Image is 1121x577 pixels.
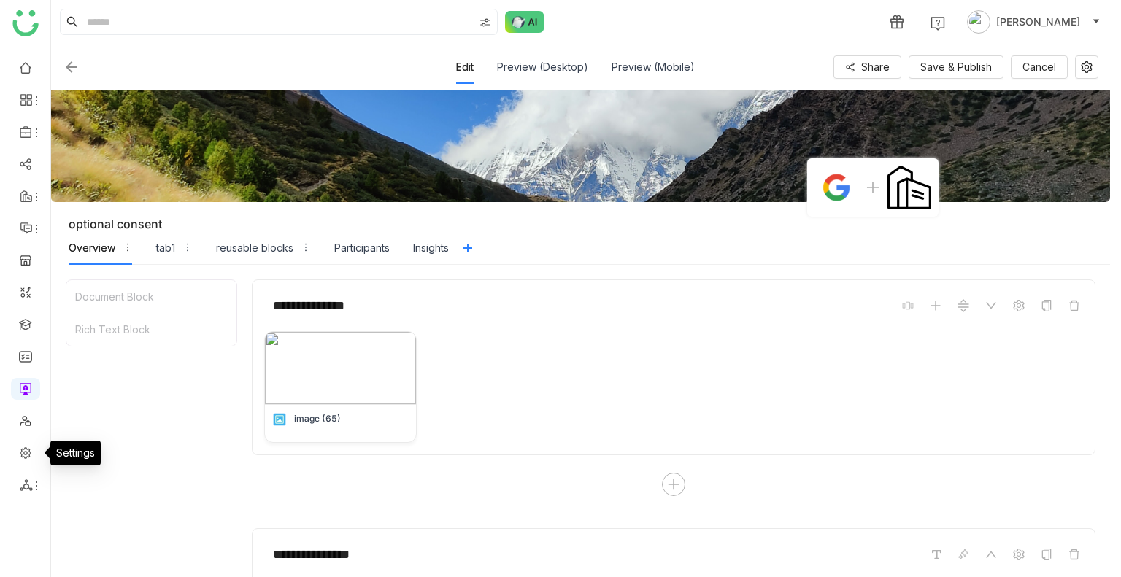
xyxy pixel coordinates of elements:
[50,441,101,465] div: Settings
[964,10,1103,34] button: [PERSON_NAME]
[63,58,80,76] img: back.svg
[272,412,287,427] img: png.svg
[413,240,449,256] div: Insights
[612,50,695,84] div: Preview (Mobile)
[479,17,491,28] img: search-type.svg
[1022,59,1056,75] span: Cancel
[156,240,175,256] div: tab1
[955,297,972,314] img: reorder.svg
[69,240,115,256] div: Overview
[920,59,992,75] span: Save & Publish
[833,55,901,79] button: Share
[66,313,236,346] div: Rich Text Block
[334,240,390,256] div: Participants
[12,10,39,36] img: logo
[996,14,1080,30] span: [PERSON_NAME]
[265,332,415,404] img: 68be856f89dc055eb3bbde2c
[294,412,341,425] div: image (65)
[931,16,945,31] img: help.svg
[967,10,990,34] img: avatar
[909,55,1003,79] button: Save & Publish
[216,240,293,256] div: reusable blocks
[69,217,1110,231] div: optional consent
[1011,55,1068,79] button: Cancel
[66,280,236,313] div: Document Block
[497,50,588,84] div: Preview (Desktop)
[505,11,544,33] img: ask-buddy-normal.svg
[861,59,890,75] span: Share
[456,50,474,84] div: Edit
